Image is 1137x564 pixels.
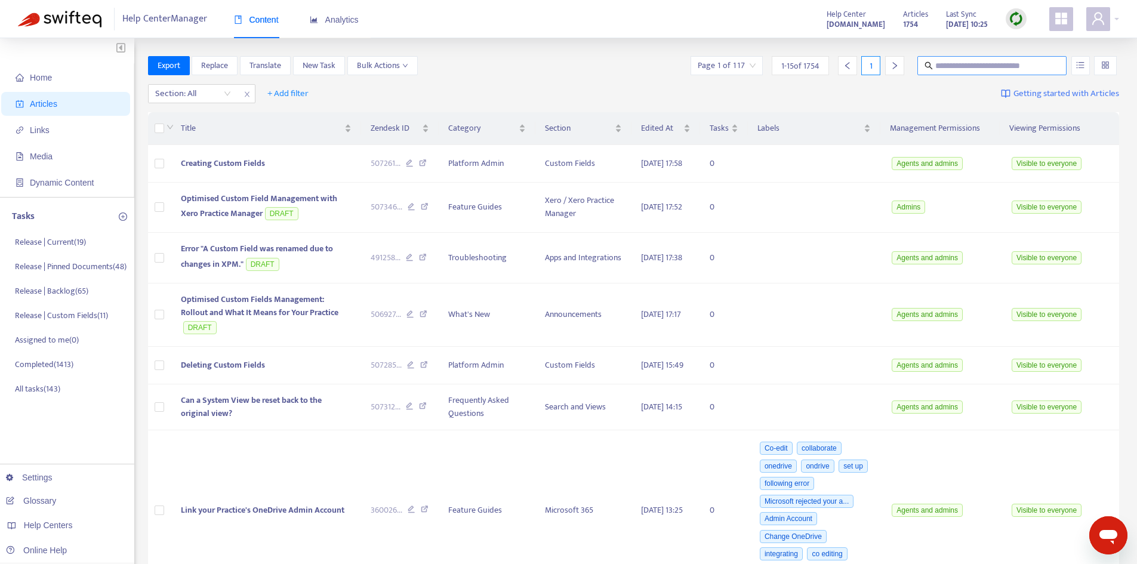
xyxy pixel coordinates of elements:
span: user [1091,11,1105,26]
span: Admins [892,201,925,214]
a: [DOMAIN_NAME] [827,17,885,31]
span: Optimised Custom Fields Management: Rollout and What It Means for Your Practice [181,292,338,319]
span: Category [448,122,516,135]
span: Bulk Actions [357,59,408,72]
span: Visible to everyone [1012,157,1081,170]
button: New Task [293,56,345,75]
span: Creating Custom Fields [181,156,265,170]
span: Help Center [827,8,866,21]
strong: [DATE] 10:25 [946,18,988,31]
a: Online Help [6,545,67,555]
span: Change OneDrive [760,530,827,543]
span: Microsoft rejected your a... [760,495,853,508]
span: DRAFT [265,207,298,220]
span: Section [545,122,612,135]
span: 507285 ... [371,359,402,372]
a: Glossary [6,496,56,506]
img: image-link [1001,89,1010,98]
td: 0 [700,183,748,233]
p: Tasks [12,209,35,224]
span: Getting started with Articles [1013,87,1119,101]
span: [DATE] 17:17 [641,307,681,321]
span: Visible to everyone [1012,308,1081,321]
span: appstore [1054,11,1068,26]
span: Articles [903,8,928,21]
button: Export [148,56,190,75]
span: left [843,61,852,70]
td: Frequently Asked Questions [439,384,535,430]
td: Custom Fields [535,347,631,384]
span: Translate [249,59,281,72]
p: Completed ( 1413 ) [15,358,73,371]
span: 507312 ... [371,400,400,414]
span: [DATE] 17:38 [641,251,682,264]
span: Co-edit [760,442,793,455]
th: Category [439,112,535,145]
td: Platform Admin [439,145,535,183]
th: Title [171,112,361,145]
span: account-book [16,100,24,108]
span: Links [30,125,50,135]
p: Release | Backlog ( 65 ) [15,285,88,297]
span: Home [30,73,52,82]
td: Troubleshooting [439,233,535,283]
span: home [16,73,24,82]
span: file-image [16,152,24,161]
span: unordered-list [1076,61,1084,69]
span: collaborate [797,442,842,455]
span: Deleting Custom Fields [181,358,265,372]
span: area-chart [310,16,318,24]
span: Labels [757,122,861,135]
td: 0 [700,233,748,283]
td: Search and Views [535,384,631,430]
td: Platform Admin [439,347,535,384]
span: Articles [30,99,57,109]
span: DRAFT [246,258,279,271]
span: Analytics [310,15,359,24]
span: Visible to everyone [1012,201,1081,214]
span: ondrive [801,460,834,473]
td: 0 [700,283,748,347]
p: All tasks ( 143 ) [15,383,60,395]
span: Can a System View be reset back to the original view? [181,393,322,420]
span: Agents and admins [892,400,963,414]
span: Edited At [641,122,682,135]
td: Apps and Integrations [535,233,631,283]
th: Edited At [631,112,701,145]
span: plus-circle [119,212,127,221]
a: Getting started with Articles [1001,84,1119,103]
span: [DATE] 15:49 [641,358,683,372]
span: Agents and admins [892,308,963,321]
th: Management Permissions [880,112,1000,145]
td: 0 [700,347,748,384]
button: Replace [192,56,238,75]
span: 506927 ... [371,308,401,321]
span: Agents and admins [892,251,963,264]
span: 491258 ... [371,251,400,264]
span: Replace [201,59,228,72]
span: Media [30,152,53,161]
span: search [925,61,933,70]
span: container [16,178,24,187]
span: down [402,63,408,69]
span: book [234,16,242,24]
iframe: Button to launch messaging window [1089,516,1127,554]
span: right [891,61,899,70]
p: Release | Pinned Documents ( 48 ) [15,260,127,273]
button: Bulk Actionsdown [347,56,418,75]
span: onedrive [760,460,797,473]
span: integrating [760,547,803,560]
span: [DATE] 14:15 [641,400,682,414]
span: link [16,126,24,134]
span: Tasks [710,122,729,135]
strong: [DOMAIN_NAME] [827,18,885,31]
span: Agents and admins [892,157,963,170]
p: Release | Current ( 19 ) [15,236,86,248]
a: Settings [6,473,53,482]
span: Agents and admins [892,359,963,372]
span: 507346 ... [371,201,402,214]
span: Zendesk ID [371,122,420,135]
span: Export [158,59,180,72]
span: Optimised Custom Field Management with Xero Practice Manager [181,192,337,221]
span: Link your Practice's OneDrive Admin Account [181,503,344,517]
